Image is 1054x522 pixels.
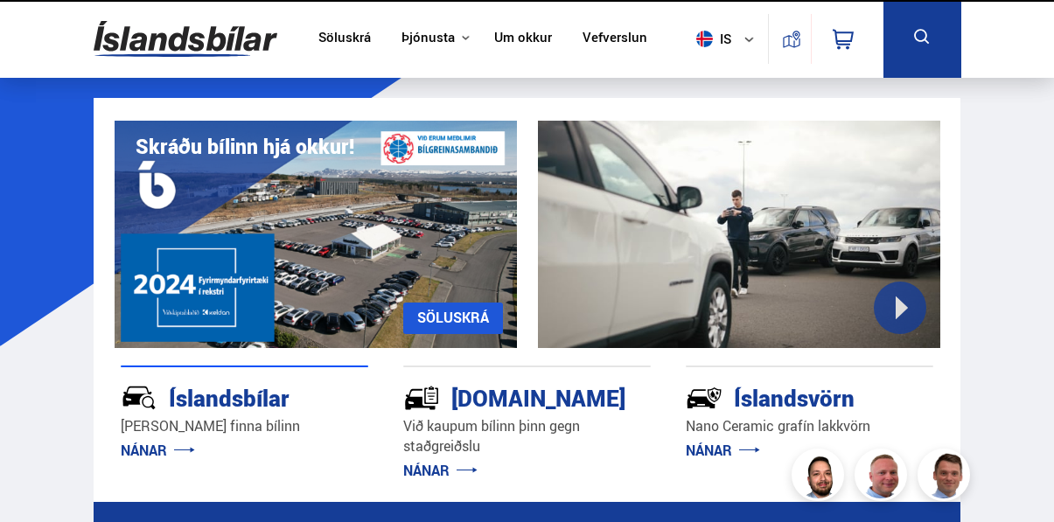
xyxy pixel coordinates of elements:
[686,381,871,412] div: Íslandsvörn
[689,13,768,65] button: is
[136,135,354,158] h1: Skráðu bílinn hjá okkur!
[115,121,517,348] img: eKx6w-_Home_640_.png
[403,416,651,456] p: Við kaupum bílinn þinn gegn staðgreiðslu
[403,381,589,412] div: [DOMAIN_NAME]
[794,451,847,504] img: nhp88E3Fdnt1Opn2.png
[403,379,440,416] img: tr5P-W3DuiFaO7aO.svg
[494,30,552,48] a: Um okkur
[403,461,478,480] a: NÁNAR
[686,441,760,460] a: NÁNAR
[920,451,973,504] img: FbJEzSuNWCJXmdc-.webp
[121,381,306,412] div: Íslandsbílar
[686,379,722,416] img: -Svtn6bYgwAsiwNX.svg
[857,451,910,504] img: siFngHWaQ9KaOqBr.png
[401,30,455,46] button: Þjónusta
[121,441,195,460] a: NÁNAR
[94,10,277,67] img: G0Ugv5HjCgRt.svg
[686,416,933,436] p: Nano Ceramic grafín lakkvörn
[318,30,371,48] a: Söluskrá
[121,416,368,436] p: [PERSON_NAME] finna bílinn
[121,379,157,416] img: JRvxyua_JYH6wB4c.svg
[689,31,733,47] span: is
[403,303,503,334] a: SÖLUSKRÁ
[583,30,647,48] a: Vefverslun
[696,31,713,47] img: svg+xml;base64,PHN2ZyB4bWxucz0iaHR0cDovL3d3dy53My5vcmcvMjAwMC9zdmciIHdpZHRoPSI1MTIiIGhlaWdodD0iNT...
